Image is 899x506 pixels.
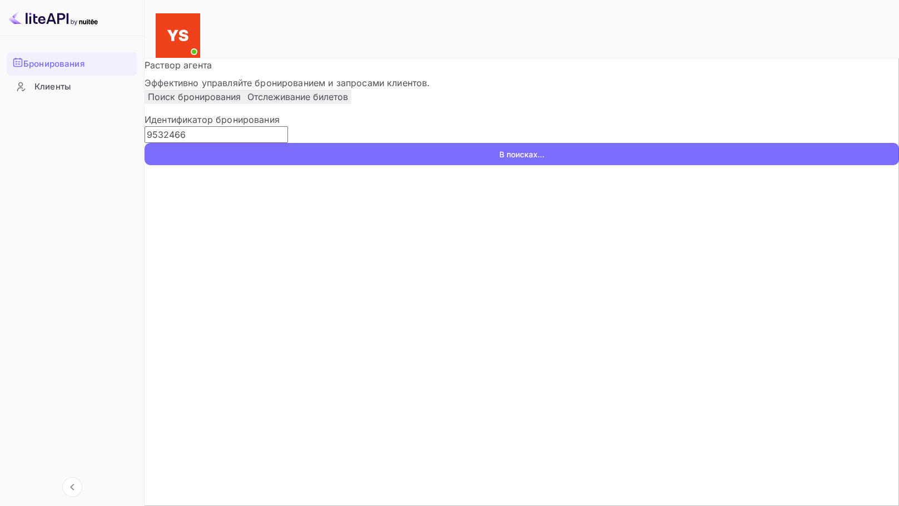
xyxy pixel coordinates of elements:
div: Бронирования [7,52,137,76]
ya-tr-span: Клиенты [34,81,71,93]
ya-tr-span: В поисках... [499,148,544,160]
img: Логотип LiteAPI [9,9,98,27]
div: Клиенты [7,76,137,98]
ya-tr-span: Эффективно управляйте бронированием и запросами клиентов. [145,77,430,88]
ya-tr-span: Идентификатор бронирования [145,114,280,125]
ya-tr-span: Поиск бронирования [148,91,241,102]
a: Бронирования [7,52,137,75]
input: Введите идентификатор бронирования (например, 63782194) [145,126,288,143]
button: В поисках... [145,143,899,165]
ya-tr-span: Бронирования [23,58,85,71]
img: Служба Поддержки Яндекса [156,13,200,58]
ya-tr-span: Раствор агента [145,59,212,71]
a: Клиенты [7,76,137,97]
button: Свернуть навигацию [62,477,82,497]
ya-tr-span: Отслеживание билетов [247,91,348,102]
